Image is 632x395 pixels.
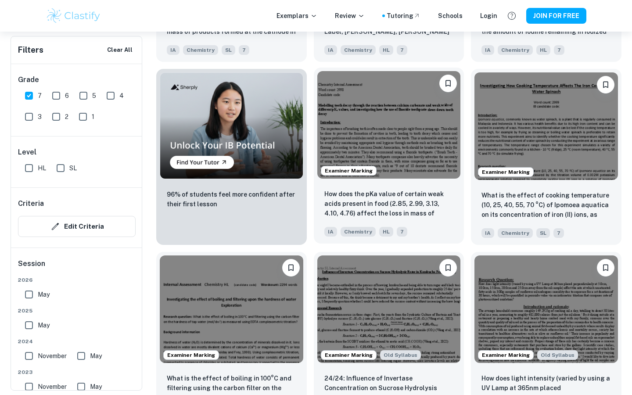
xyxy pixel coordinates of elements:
[335,11,365,21] p: Review
[18,75,136,85] h6: Grade
[379,227,393,237] span: HL
[105,43,135,57] button: Clear All
[18,259,136,276] h6: Session
[597,76,614,93] button: Please log in to bookmark exemplars
[597,259,614,276] button: Please log in to bookmark exemplars
[324,227,337,237] span: IA
[317,255,461,363] img: Chemistry IA example thumbnail: 24/24: Influence of Invertase Concentrat
[321,351,376,359] span: Examiner Marking
[553,228,564,238] span: 7
[156,69,307,245] a: Thumbnail96% of students feel more confident after their first lesson
[481,45,494,55] span: IA
[222,45,235,55] span: SL
[387,11,420,21] a: Tutoring
[90,382,102,391] span: May
[239,45,249,55] span: 7
[478,168,533,176] span: Examiner Marking
[498,228,533,238] span: Chemistry
[526,8,586,24] button: JOIN FOR FREE
[18,307,136,315] span: 2025
[438,11,463,21] a: Schools
[38,112,42,122] span: 3
[536,228,550,238] span: SL
[92,91,96,101] span: 5
[18,198,44,209] h6: Criteria
[537,350,578,360] div: Starting from the May 2025 session, the Chemistry IA requirements have changed. It's OK to refer ...
[46,7,101,25] img: Clastify logo
[119,91,124,101] span: 4
[439,75,457,92] button: Please log in to bookmark exemplars
[38,351,67,361] span: November
[481,190,611,220] p: What is the effect of cooking temperature (10, 25, 40, 55, 70 °C) of Ipomoea aquatica on its conc...
[276,11,317,21] p: Exemplars
[317,71,461,179] img: Chemistry IA example thumbnail: How does the pKa value of certain weak a
[536,45,550,55] span: HL
[164,351,219,359] span: Examiner Marking
[18,44,43,56] h6: Filters
[321,167,376,175] span: Examiner Marking
[167,45,180,55] span: IA
[474,255,618,363] img: Chemistry IA example thumbnail: How does light intensity (varied by usin
[480,11,497,21] a: Login
[397,45,407,55] span: 7
[18,147,136,158] h6: Level
[478,351,533,359] span: Examiner Marking
[380,350,421,360] span: Old Syllabus
[439,259,457,276] button: Please log in to bookmark exemplars
[504,8,519,23] button: Help and Feedback
[38,320,50,330] span: May
[498,45,533,55] span: Chemistry
[38,290,50,299] span: May
[537,350,578,360] span: Old Syllabus
[380,350,421,360] div: Starting from the May 2025 session, the Chemistry IA requirements have changed. It's OK to refer ...
[167,190,296,209] p: 96% of students feel more confident after their first lesson
[65,112,68,122] span: 2
[282,259,300,276] button: Please log in to bookmark exemplars
[474,72,618,180] img: Chemistry IA example thumbnail: What is the effect of cooking temperatur
[397,227,407,237] span: 7
[18,216,136,237] button: Edit Criteria
[90,351,102,361] span: May
[160,72,303,179] img: Thumbnail
[18,338,136,345] span: 2024
[379,45,393,55] span: HL
[481,228,494,238] span: IA
[324,189,454,219] p: How does the pKa value of certain weak acids present in food (2.85, 2.99, 3.13, 4.10, 4.76) affec...
[69,163,77,173] span: SL
[160,255,303,363] img: Chemistry IA example thumbnail: What is the effect of boiling in 100°C a
[38,91,42,101] span: 7
[92,112,94,122] span: 1
[65,91,69,101] span: 6
[554,45,564,55] span: 7
[341,227,376,237] span: Chemistry
[18,368,136,376] span: 2023
[38,163,46,173] span: HL
[314,69,464,245] a: Examiner MarkingPlease log in to bookmark exemplarsHow does the pKa value of certain weak acids p...
[18,276,136,284] span: 2026
[341,45,376,55] span: Chemistry
[38,382,67,391] span: November
[471,69,621,245] a: Examiner MarkingPlease log in to bookmark exemplarsWhat is the effect of cooking temperature (10,...
[183,45,218,55] span: Chemistry
[324,45,337,55] span: IA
